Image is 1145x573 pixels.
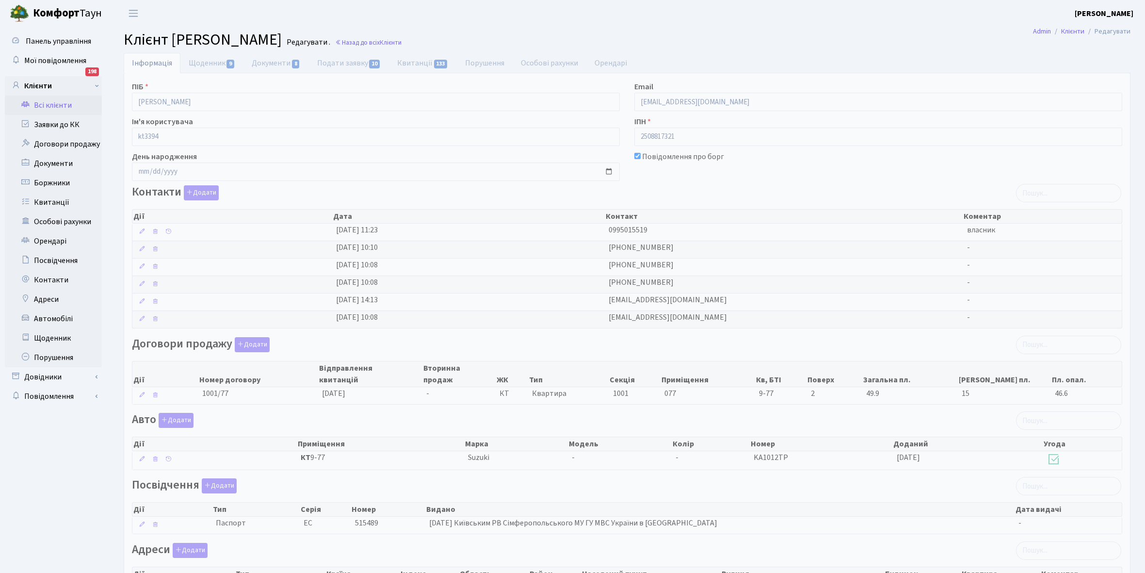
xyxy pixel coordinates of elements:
[1016,477,1121,495] input: Пошук...
[634,81,653,93] label: Email
[212,503,300,516] th: Тип
[33,5,102,22] span: Таун
[500,388,525,399] span: КТ
[124,29,282,51] span: Клієнт [PERSON_NAME]
[5,76,102,96] a: Клієнти
[336,277,378,288] span: [DATE] 10:08
[33,5,80,21] b: Комфорт
[301,452,310,463] b: КТ
[5,231,102,251] a: Орендарі
[301,452,460,463] span: 9-77
[304,518,312,528] span: ЕС
[132,210,332,223] th: Дії
[967,295,970,305] span: -
[26,36,91,47] span: Панель управління
[962,388,1048,399] span: 15
[156,411,194,428] a: Додати
[958,361,1051,387] th: [PERSON_NAME] пл.
[216,518,296,529] span: Паспорт
[322,388,345,399] span: [DATE]
[332,210,605,223] th: Дата
[5,134,102,154] a: Договори продажу
[1055,388,1118,399] span: 46.6
[336,242,378,253] span: [DATE] 10:10
[750,437,893,451] th: Номер
[496,361,529,387] th: ЖК
[369,60,380,68] span: 10
[5,328,102,348] a: Щоденник
[184,185,219,200] button: Контакти
[5,309,102,328] a: Автомобілі
[429,518,717,528] span: [DATE] Київським РВ Сімферопольського МУ ГУ МВС України в [GEOGRAPHIC_DATA]
[1015,503,1122,516] th: Дата видачі
[243,53,308,73] a: Документи
[967,277,970,288] span: -
[967,225,995,235] span: власник
[5,387,102,406] a: Повідомлення
[1016,541,1121,560] input: Пошук...
[568,437,672,451] th: Модель
[132,116,193,128] label: Ім'я користувача
[5,154,102,173] a: Документи
[170,541,208,558] a: Додати
[124,53,180,73] a: Інформація
[1051,361,1122,387] th: Пл. опал.
[1075,8,1133,19] a: [PERSON_NAME]
[132,478,237,493] label: Посвідчення
[609,242,674,253] span: [PHONE_NUMBER]
[422,361,495,387] th: Вторинна продаж
[159,413,194,428] button: Авто
[605,210,963,223] th: Контакт
[609,295,727,305] span: [EMAIL_ADDRESS][DOMAIN_NAME]
[1018,518,1021,528] span: -
[24,55,86,66] span: Мої повідомлення
[513,53,586,73] a: Особові рахунки
[892,437,1043,451] th: Доданий
[609,225,647,235] span: 0995015519
[380,38,402,47] span: Клієнти
[754,452,788,463] span: KA1012TP
[132,437,297,451] th: Дії
[389,53,456,73] a: Квитанції
[434,60,448,68] span: 133
[634,116,651,128] label: ІПН
[1016,336,1121,354] input: Пошук...
[132,337,270,352] label: Договори продажу
[181,184,219,201] a: Додати
[5,290,102,309] a: Адреси
[232,335,270,352] a: Додати
[425,503,1015,516] th: Видано
[300,503,351,516] th: Серія
[5,173,102,193] a: Боржники
[336,225,378,235] span: [DATE] 11:23
[613,388,629,399] span: 1001
[642,151,724,163] label: Повідомлення про борг
[132,503,212,516] th: Дії
[198,361,318,387] th: Номер договору
[862,361,957,387] th: Загальна пл.
[609,277,674,288] span: [PHONE_NUMBER]
[661,361,755,387] th: Приміщення
[866,388,953,399] span: 49.9
[532,388,605,399] span: Квартира
[297,437,464,451] th: Приміщення
[1033,26,1051,36] a: Admin
[292,60,300,68] span: 8
[759,388,803,399] span: 9-77
[180,53,243,73] a: Щоденник
[1018,21,1145,42] nav: breadcrumb
[85,67,99,76] div: 198
[199,477,237,494] a: Додати
[309,53,389,73] a: Подати заявку
[226,60,234,68] span: 9
[1016,184,1121,202] input: Пошук...
[5,367,102,387] a: Довідники
[572,452,575,463] span: -
[5,270,102,290] a: Контакти
[132,543,208,558] label: Адреси
[202,478,237,493] button: Посвідчення
[5,193,102,212] a: Квитанції
[5,212,102,231] a: Особові рахунки
[336,260,378,270] span: [DATE] 10:08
